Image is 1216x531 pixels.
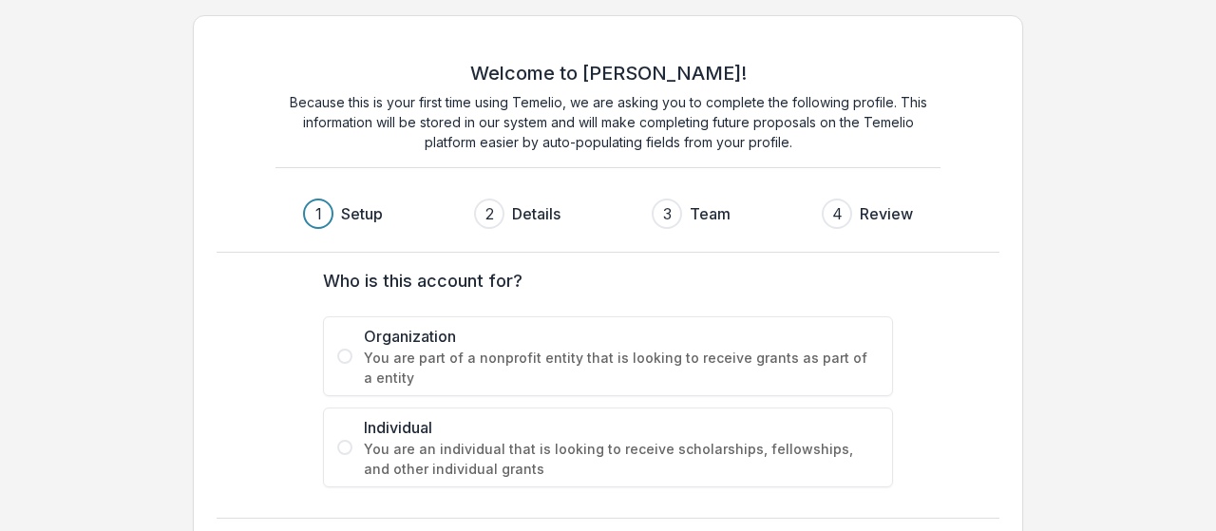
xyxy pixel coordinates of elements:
[364,348,879,388] span: You are part of a nonprofit entity that is looking to receive grants as part of a entity
[275,92,940,152] p: Because this is your first time using Temelio, we are asking you to complete the following profil...
[832,202,843,225] div: 4
[323,268,882,294] label: Who is this account for?
[485,202,494,225] div: 2
[315,202,322,225] div: 1
[663,202,672,225] div: 3
[470,62,747,85] h2: Welcome to [PERSON_NAME]!
[303,199,913,229] div: Progress
[364,416,879,439] span: Individual
[364,325,879,348] span: Organization
[512,202,560,225] h3: Details
[341,202,383,225] h3: Setup
[860,202,913,225] h3: Review
[690,202,731,225] h3: Team
[364,439,879,479] span: You are an individual that is looking to receive scholarships, fellowships, and other individual ...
